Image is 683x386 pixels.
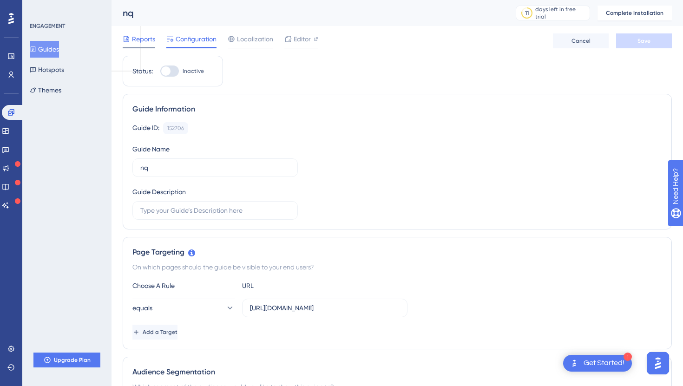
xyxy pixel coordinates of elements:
iframe: UserGuiding AI Assistant Launcher [644,349,672,377]
span: Reports [132,33,155,45]
div: Open Get Started! checklist, remaining modules: 1 [563,355,632,372]
button: Complete Installation [598,6,672,20]
div: On which pages should the guide be visible to your end users? [132,262,662,273]
div: Get Started! [584,358,624,368]
button: Themes [30,82,61,98]
div: Guide Description [132,186,186,197]
button: Hotspots [30,61,64,78]
div: URL [242,280,344,291]
span: Complete Installation [606,9,663,17]
span: Localization [237,33,273,45]
div: Guide ID: [132,122,159,134]
button: Cancel [553,33,609,48]
button: Add a Target [132,325,177,340]
span: equals [132,302,152,314]
div: nq [123,7,493,20]
input: Type your Guide’s Name here [140,163,290,173]
button: Save [616,33,672,48]
div: Choose A Rule [132,280,235,291]
span: Need Help? [22,2,58,13]
button: Guides [30,41,59,58]
input: Type your Guide’s Description here [140,205,290,216]
span: Inactive [183,67,204,75]
div: 1 [624,353,632,361]
button: equals [132,299,235,317]
div: 11 [525,9,529,17]
img: launcher-image-alternative-text [569,358,580,369]
div: days left in free trial [535,6,587,20]
div: Guide Name [132,144,170,155]
span: Save [637,37,650,45]
div: Page Targeting [132,247,662,258]
div: ENGAGEMENT [30,22,65,30]
input: yourwebsite.com/path [250,303,400,313]
div: Audience Segmentation [132,366,662,378]
span: Editor [294,33,311,45]
span: Configuration [176,33,217,45]
button: Upgrade Plan [33,353,100,367]
span: Upgrade Plan [54,356,91,364]
div: Status: [132,65,153,77]
span: Add a Target [143,328,177,336]
div: 152706 [167,124,184,132]
span: Cancel [571,37,591,45]
div: Guide Information [132,104,662,115]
